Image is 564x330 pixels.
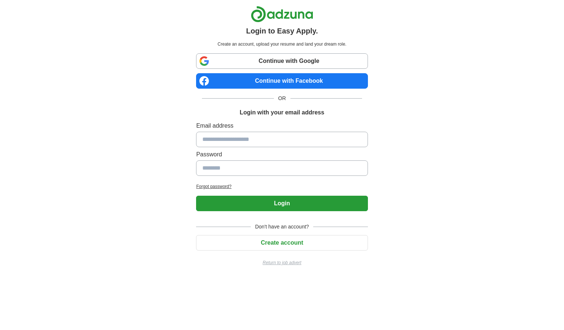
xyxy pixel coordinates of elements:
[251,6,313,22] img: Adzuna logo
[196,183,368,190] a: Forgot password?
[196,150,368,159] label: Password
[196,239,368,246] a: Create account
[196,259,368,266] a: Return to job advert
[198,41,366,47] p: Create an account, upload your resume and land your dream role.
[240,108,324,117] h1: Login with your email address
[196,73,368,89] a: Continue with Facebook
[251,223,314,231] span: Don't have an account?
[274,95,290,102] span: OR
[196,53,368,69] a: Continue with Google
[246,25,318,36] h1: Login to Easy Apply.
[196,196,368,211] button: Login
[196,235,368,251] button: Create account
[196,121,368,130] label: Email address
